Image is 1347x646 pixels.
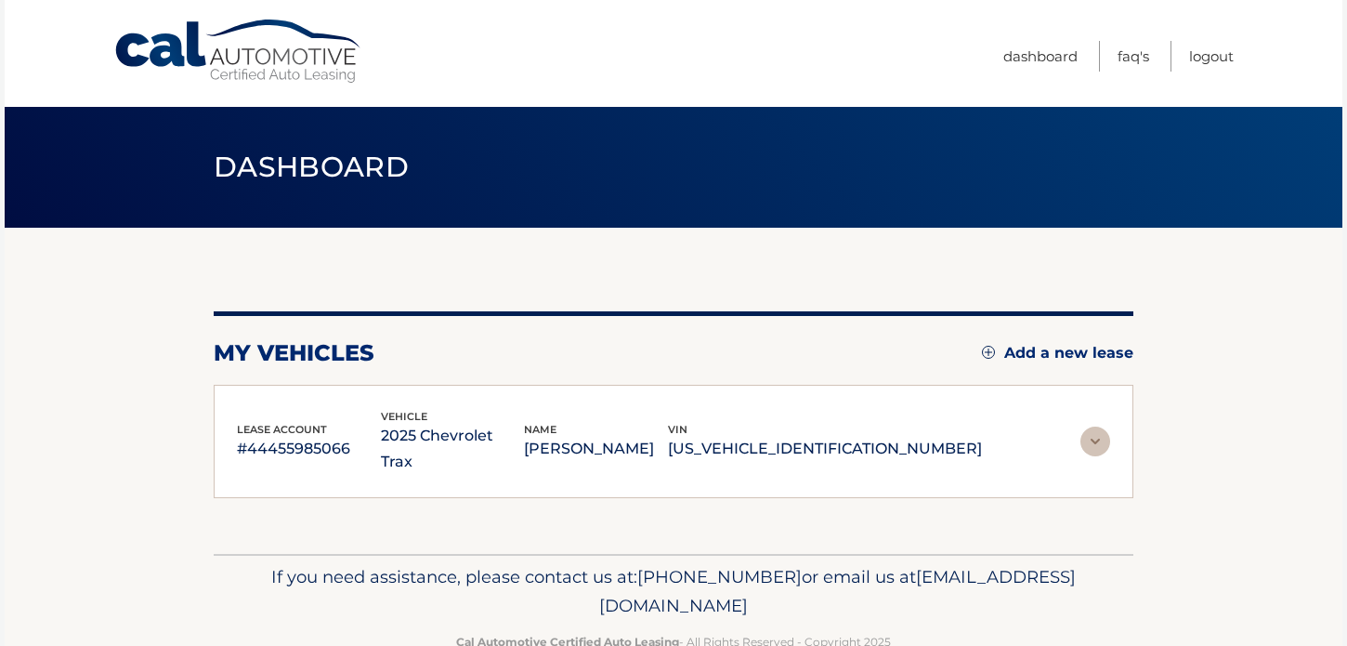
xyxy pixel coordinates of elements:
[524,436,668,462] p: [PERSON_NAME]
[1003,41,1078,72] a: Dashboard
[982,344,1133,363] a: Add a new lease
[1080,427,1110,456] img: accordion-rest.svg
[226,562,1121,622] p: If you need assistance, please contact us at: or email us at
[524,423,556,436] span: name
[982,346,995,359] img: add.svg
[214,339,374,367] h2: my vehicles
[381,410,427,423] span: vehicle
[214,150,409,184] span: Dashboard
[668,423,687,436] span: vin
[1118,41,1149,72] a: FAQ's
[237,436,381,462] p: #44455985066
[668,436,982,462] p: [US_VEHICLE_IDENTIFICATION_NUMBER]
[381,423,525,475] p: 2025 Chevrolet Trax
[1189,41,1234,72] a: Logout
[637,566,802,587] span: [PHONE_NUMBER]
[237,423,327,436] span: lease account
[113,19,364,85] a: Cal Automotive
